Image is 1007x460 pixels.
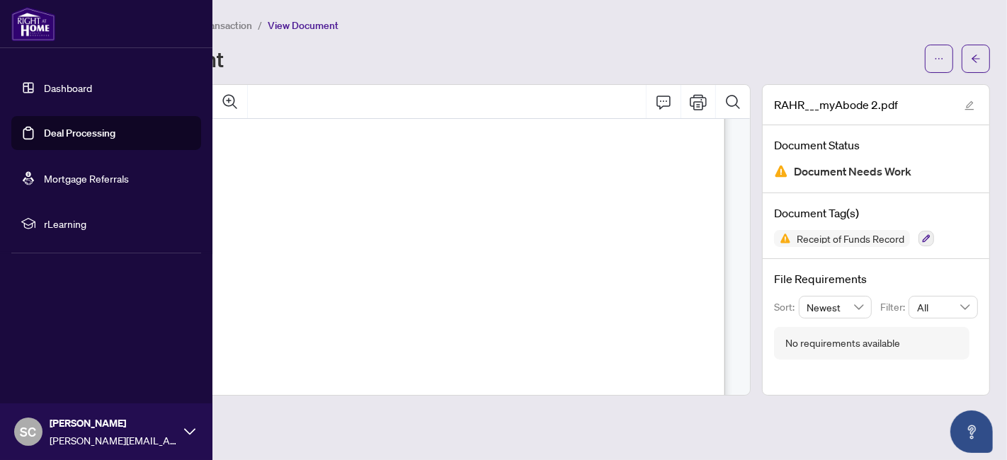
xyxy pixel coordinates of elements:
[44,127,115,139] a: Deal Processing
[11,7,55,41] img: logo
[785,335,900,351] div: No requirements available
[50,415,177,431] span: [PERSON_NAME]
[774,230,791,247] img: Status Icon
[791,234,910,243] span: Receipt of Funds Record
[965,100,974,110] span: edit
[971,54,981,64] span: arrow-left
[774,164,788,178] img: Document Status
[807,297,864,318] span: Newest
[950,410,993,453] button: Open asap
[774,96,898,113] span: RAHR___myAbode 2.pdf
[774,205,978,222] h4: Document Tag(s)
[50,432,177,448] span: [PERSON_NAME][EMAIL_ADDRESS][DOMAIN_NAME]
[917,297,969,318] span: All
[44,81,92,94] a: Dashboard
[774,299,799,315] p: Sort:
[176,19,252,32] span: View Transaction
[794,162,911,181] span: Document Needs Work
[880,299,909,315] p: Filter:
[44,216,191,231] span: rLearning
[268,19,338,32] span: View Document
[934,54,944,64] span: ellipsis
[44,172,129,185] a: Mortgage Referrals
[774,270,978,287] h4: File Requirements
[258,17,262,33] li: /
[21,422,37,442] span: SC
[774,137,978,154] h4: Document Status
